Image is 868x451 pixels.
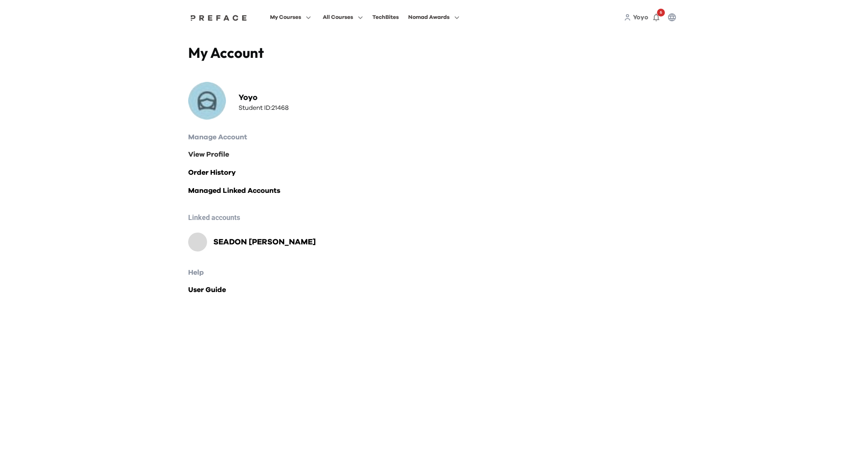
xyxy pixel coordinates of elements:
[268,12,313,22] button: My Courses
[633,14,648,20] span: Yoyo
[188,82,226,120] img: Profile Picture
[188,167,680,178] a: Order History
[188,285,680,296] a: User Guide
[406,12,462,22] button: Nomad Awards
[657,9,665,17] span: 6
[408,13,450,22] span: Nomad Awards
[207,237,316,248] a: SEADON [PERSON_NAME]
[323,13,353,22] span: All Courses
[320,12,365,22] button: All Courses
[633,13,648,22] a: Yoyo
[188,132,680,143] h2: Manage Account
[188,267,680,278] h2: Help
[188,212,680,223] h6: Linked accounts
[189,14,249,20] a: Preface Logo
[188,185,680,196] a: Managed Linked Accounts
[239,92,289,103] h2: Yoyo
[213,237,316,248] h2: SEADON [PERSON_NAME]
[372,13,399,22] div: TechBites
[648,9,664,25] button: 6
[189,15,249,21] img: Preface Logo
[188,44,434,61] h4: My Account
[239,103,289,113] h3: Student ID: 21468
[188,149,680,160] a: View Profile
[270,13,301,22] span: My Courses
